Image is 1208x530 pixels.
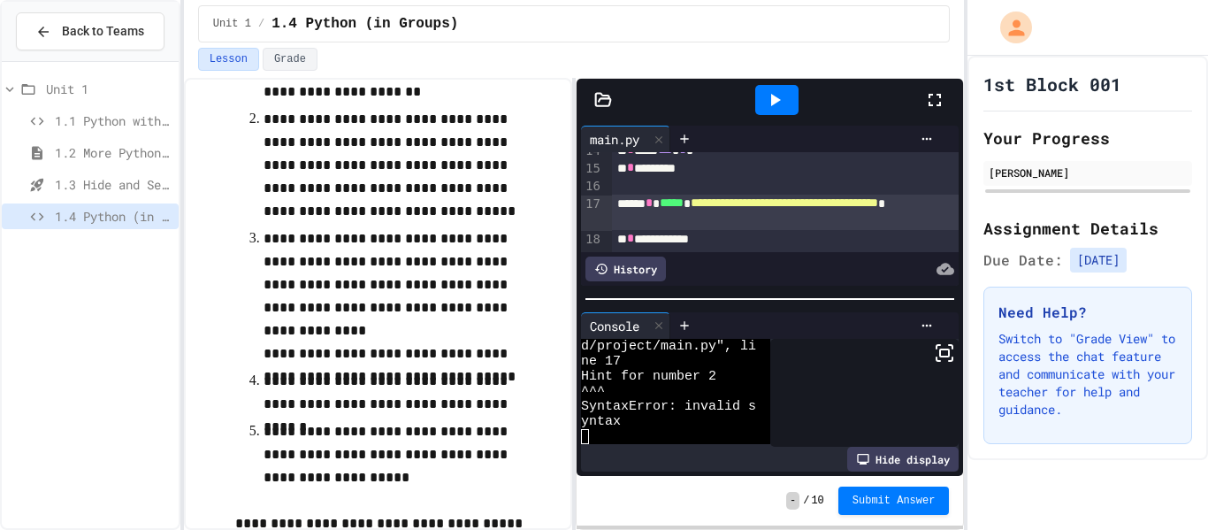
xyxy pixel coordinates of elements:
[581,339,756,354] span: d/project/main.py", li
[258,17,264,31] span: /
[811,494,823,508] span: 10
[803,494,809,508] span: /
[16,12,164,50] button: Back to Teams
[581,312,670,339] div: Console
[581,249,603,266] div: 19
[55,111,172,130] span: 1.1 Python with Turtle
[983,126,1192,150] h2: Your Progress
[585,257,666,281] div: History
[838,487,950,515] button: Submit Answer
[1070,248,1127,273] span: [DATE]
[581,317,648,335] div: Console
[46,80,172,98] span: Unit 1
[581,126,670,152] div: main.py
[581,142,603,160] div: 14
[581,196,603,231] div: 17
[998,330,1177,419] p: Switch to "Grade View" to access the chat feature and communicate with your teacher for help and ...
[198,48,259,71] button: Lesson
[55,143,172,162] span: 1.2 More Python (using Turtle)
[581,414,621,429] span: yntax
[852,494,936,508] span: Submit Answer
[989,165,1187,181] div: [PERSON_NAME]
[581,354,621,369] span: ne 17
[847,447,959,472] div: Hide display
[983,72,1121,96] h1: 1st Block 001
[786,492,799,510] span: -
[263,48,317,71] button: Grade
[581,369,716,384] span: Hint for number 2
[581,399,756,414] span: SyntaxError: invalid s
[982,7,1036,48] div: My Account
[581,130,648,149] div: main.py
[983,250,1063,271] span: Due Date:
[581,160,603,178] div: 15
[55,207,172,226] span: 1.4 Python (in Groups)
[581,384,605,399] span: ^^^
[271,13,458,35] span: 1.4 Python (in Groups)
[983,216,1192,241] h2: Assignment Details
[213,17,251,31] span: Unit 1
[62,22,144,41] span: Back to Teams
[55,175,172,194] span: 1.3 Hide and Seek
[581,231,603,249] div: 18
[998,302,1177,323] h3: Need Help?
[581,178,603,196] div: 16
